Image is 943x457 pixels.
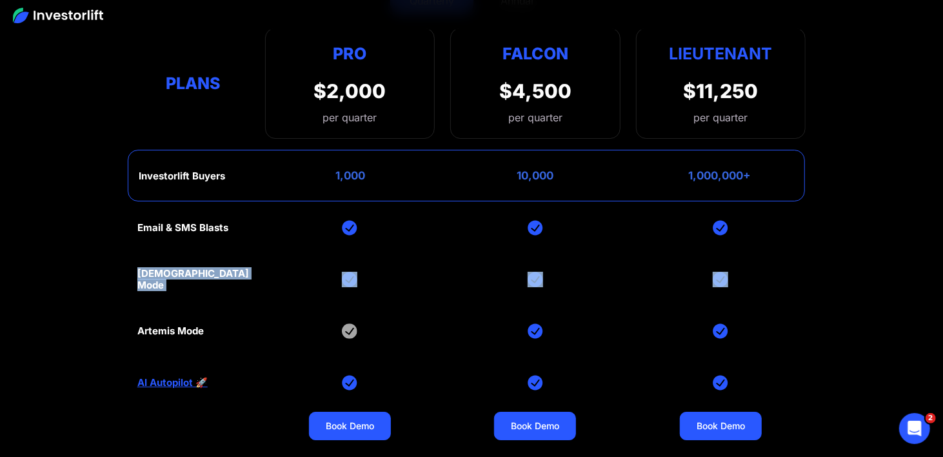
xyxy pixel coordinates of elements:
div: 1Upload Your Profile Picture [24,198,234,219]
div: How to Setup Profile [50,251,224,287]
div: Close [226,6,250,29]
div: Upload Your Profile Picture [50,203,219,216]
button: go back [8,5,33,30]
iframe: Intercom live chat [899,413,930,444]
div: Email & SMS Blasts [137,222,228,234]
div: [DEMOGRAPHIC_DATA] Mode [137,268,250,291]
div: per quarter [508,110,562,125]
div: $11,250 [683,79,758,103]
div: per quarter [693,110,748,125]
div: Artemis Mode [137,325,204,337]
div: 10,000 [517,169,553,182]
div: 1,000,000+ [689,169,751,182]
p: About 5 minutes [170,148,245,161]
div: Plans [137,70,250,96]
a: Book Demo [680,412,762,440]
div: [PERSON_NAME] from Investorlift [68,117,215,130]
div: $2,000 [313,79,386,103]
div: Investorlift Buyers [139,170,225,182]
a: AI Autopilot 🚀 [137,377,208,389]
button: Mark as completed [50,314,149,327]
div: $4,500 [499,79,571,103]
div: 2List Your Property [24,358,234,379]
div: 1,000 [335,169,365,182]
p: 5 steps [13,148,46,161]
div: Pro [313,41,386,66]
div: Below are the critical action item to complete for success on Investorlift. [18,74,240,105]
a: Book Demo [309,412,391,440]
a: How to Setup Profile [50,261,175,287]
div: Falcon [502,41,568,66]
img: Profile image for Polina [43,113,63,134]
span: 2 [926,413,936,423]
div: Onboard with Investorlift [18,51,240,74]
strong: Lieutenant [669,44,772,63]
a: Book Demo [494,412,576,440]
div: The buyers want to know who they are working with. [50,224,224,251]
div: per quarter [313,110,386,125]
div: List Your Property [50,363,219,376]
